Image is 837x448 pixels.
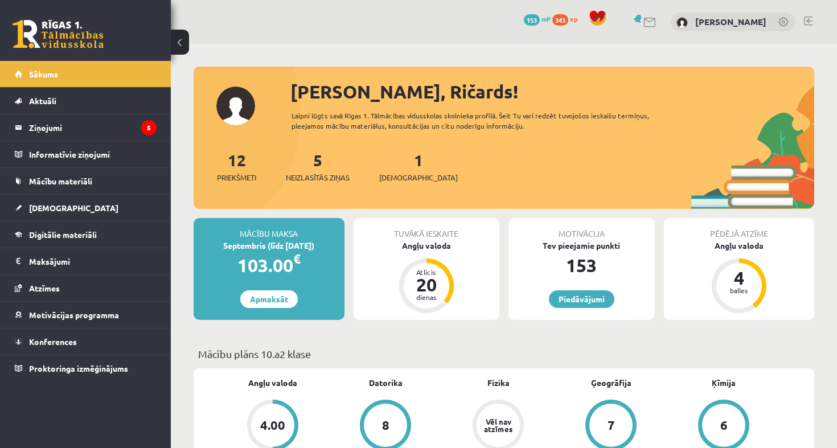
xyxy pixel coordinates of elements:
div: 153 [508,252,655,279]
a: Atzīmes [15,275,157,301]
span: Aktuāli [29,96,56,106]
div: Motivācija [508,218,655,240]
a: Angļu valoda 4 balles [664,240,815,315]
span: [DEMOGRAPHIC_DATA] [379,172,458,183]
a: Fizika [487,377,510,389]
div: 8 [382,419,389,431]
div: 4 [722,269,756,287]
span: Sākums [29,69,58,79]
legend: Informatīvie ziņojumi [29,141,157,167]
span: [DEMOGRAPHIC_DATA] [29,203,118,213]
div: Mācību maksa [194,218,344,240]
a: Rīgas 1. Tālmācības vidusskola [13,20,104,48]
a: 343 xp [552,14,583,23]
div: balles [722,287,756,294]
div: Atlicis [409,269,444,276]
a: Angļu valoda Atlicis 20 dienas [354,240,500,315]
span: € [293,250,301,267]
span: xp [570,14,577,23]
a: Maksājumi [15,248,157,274]
a: 1[DEMOGRAPHIC_DATA] [379,150,458,183]
div: Laipni lūgts savā Rīgas 1. Tālmācības vidusskolas skolnieka profilā. Šeit Tu vari redzēt tuvojošo... [292,110,664,131]
legend: Ziņojumi [29,114,157,141]
span: mP [541,14,551,23]
i: 5 [141,120,157,135]
a: Motivācijas programma [15,302,157,328]
div: 103.00 [194,252,344,279]
div: 7 [608,419,615,431]
div: 20 [409,276,444,294]
a: 12Priekšmeti [217,150,256,183]
img: Ričards Munde [676,17,688,28]
span: Neizlasītās ziņas [286,172,350,183]
a: Proktoringa izmēģinājums [15,355,157,381]
span: Atzīmes [29,283,60,293]
div: Pēdējā atzīme [664,218,815,240]
span: Priekšmeti [217,172,256,183]
a: Angļu valoda [248,377,297,389]
a: [DEMOGRAPHIC_DATA] [15,195,157,221]
a: Ģeogrāfija [591,377,631,389]
a: Aktuāli [15,88,157,114]
div: Angļu valoda [664,240,815,252]
div: dienas [409,294,444,301]
a: 5Neizlasītās ziņas [286,150,350,183]
div: Tuvākā ieskaite [354,218,500,240]
span: Digitālie materiāli [29,229,97,240]
legend: Maksājumi [29,248,157,274]
a: Ziņojumi5 [15,114,157,141]
a: Mācību materiāli [15,168,157,194]
span: 153 [524,14,540,26]
div: 4.00 [260,419,285,431]
a: Digitālie materiāli [15,221,157,248]
a: 153 mP [524,14,551,23]
a: Konferences [15,328,157,355]
a: [PERSON_NAME] [695,16,766,27]
a: Sākums [15,61,157,87]
div: 6 [720,419,728,431]
a: Datorika [369,377,403,389]
a: Piedāvājumi [549,290,614,308]
a: Ķīmija [712,377,736,389]
div: Vēl nav atzīmes [482,418,514,433]
div: Tev pieejamie punkti [508,240,655,252]
div: [PERSON_NAME], Ričards! [290,78,814,105]
div: Septembris (līdz [DATE]) [194,240,344,252]
span: Mācību materiāli [29,176,92,186]
div: Angļu valoda [354,240,500,252]
span: Proktoringa izmēģinājums [29,363,128,373]
p: Mācību plāns 10.a2 klase [198,346,810,361]
span: 343 [552,14,568,26]
span: Konferences [29,336,77,347]
a: Apmaksāt [240,290,298,308]
span: Motivācijas programma [29,310,119,320]
a: Informatīvie ziņojumi [15,141,157,167]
